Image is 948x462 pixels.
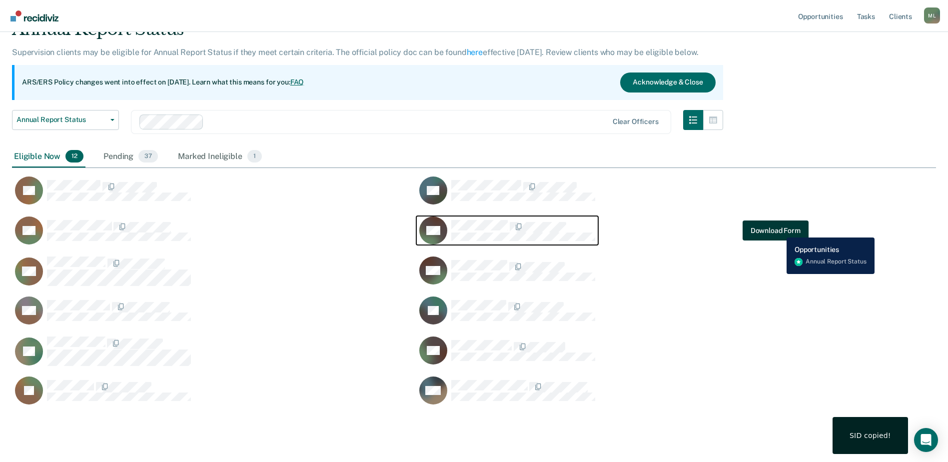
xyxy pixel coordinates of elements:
span: Annual Report Status [16,115,106,124]
div: CaseloadOpportunityCell-50069848 [12,296,416,336]
button: Annual Report Status [12,110,119,130]
div: CaseloadOpportunityCell-16934129 [416,176,821,216]
div: CaseloadOpportunityCell-16423794 [416,296,821,336]
span: 1 [247,150,262,163]
button: Profile dropdown button [924,7,940,23]
div: SID copied! [850,431,891,440]
button: Download Form [743,220,809,240]
div: CaseloadOpportunityCell-16452976 [12,376,416,416]
div: Open Intercom Messenger [914,428,938,452]
div: Marked Ineligible1 [176,146,264,168]
div: CaseloadOpportunityCell-17383950 [416,256,821,296]
div: CaseloadOpportunityCell-05453905 [416,376,821,416]
span: 12 [65,150,83,163]
p: ARS/ERS Policy changes went into effect on [DATE]. Learn what this means for you: [22,77,304,87]
div: CaseloadOpportunityCell-50536311 [12,176,416,216]
div: M L [924,7,940,23]
div: Eligible Now12 [12,146,85,168]
a: FAQ [290,78,304,86]
div: CaseloadOpportunityCell-07875506 [12,216,416,256]
div: CaseloadOpportunityCell-06001058 [12,336,416,376]
div: Clear officers [613,117,659,126]
div: CaseloadOpportunityCell-07737962 [416,216,821,256]
div: CaseloadOpportunityCell-08886277 [12,256,416,296]
p: Supervision clients may be eligible for Annual Report Status if they meet certain criteria. The o... [12,47,698,57]
div: CaseloadOpportunityCell-10123182 [416,336,821,376]
img: Recidiviz [10,10,58,21]
button: Acknowledge & Close [620,72,715,92]
div: Pending37 [101,146,160,168]
div: Annual Report Status [12,19,723,47]
a: here [467,47,483,57]
span: 37 [138,150,158,163]
a: Navigate to form link [743,220,809,240]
